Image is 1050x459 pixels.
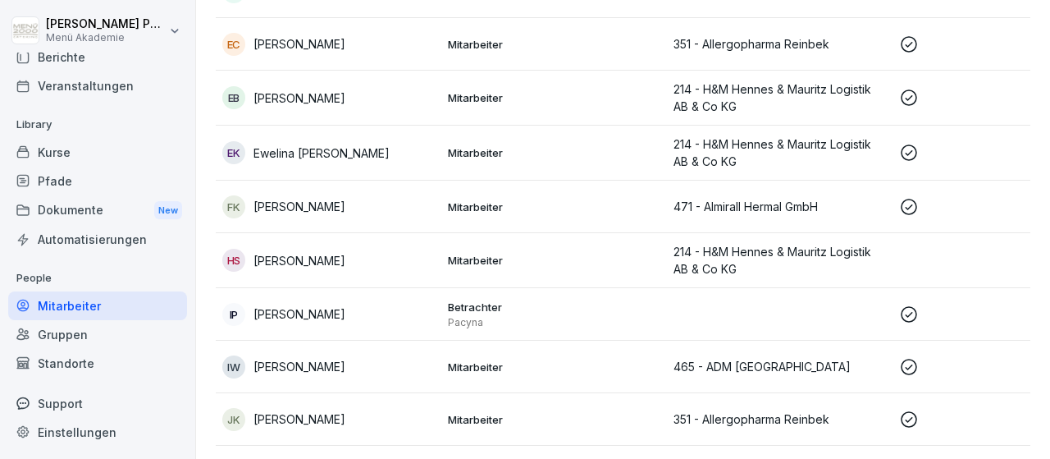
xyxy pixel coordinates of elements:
[448,145,660,160] p: Mitarbeiter
[253,35,345,53] p: [PERSON_NAME]
[46,32,166,44] p: Menü Akademie
[8,349,187,378] a: Standorte
[673,80,886,115] p: 214 - H&M Hennes & Mauritz Logistik AB & Co KG
[154,201,182,220] div: New
[8,138,187,167] a: Kurse
[8,225,187,254] a: Automatisierungen
[253,305,345,323] p: [PERSON_NAME]
[8,418,187,447] a: Einstellungen
[222,249,245,272] div: HS
[8,195,187,226] div: Dokumente
[673,198,886,215] p: 471 - Almirall Hermal GmbH
[448,316,660,329] p: Pacyna
[673,35,886,53] p: 351 - Allergopharma Reinbek
[673,243,886,278] p: 214 - H&M Hennes & Mauritz Logistik AB & Co KG
[253,252,345,269] p: [PERSON_NAME]
[253,358,345,375] p: [PERSON_NAME]
[8,167,187,195] a: Pfade
[448,37,660,52] p: Mitarbeiter
[222,356,245,379] div: IW
[673,411,886,428] p: 351 - Allergopharma Reinbek
[448,253,660,268] p: Mitarbeiter
[222,86,245,109] div: EB
[222,303,245,326] div: IP
[8,389,187,418] div: Support
[448,412,660,427] p: Mitarbeiter
[253,198,345,215] p: [PERSON_NAME]
[253,90,345,107] p: [PERSON_NAME]
[253,145,390,162] p: Ewelina [PERSON_NAME]
[222,408,245,431] div: JK
[448,360,660,374] p: Mitarbeiter
[673,358,886,375] p: 465 - ADM [GEOGRAPHIC_DATA]
[8,112,187,138] p: Library
[222,141,245,164] div: EK
[46,17,166,31] p: [PERSON_NAME] Pacyna
[673,135,886,170] p: 214 - H&M Hennes & Mauritz Logistik AB & Co KG
[253,411,345,428] p: [PERSON_NAME]
[8,43,187,71] a: Berichte
[8,291,187,320] a: Mitarbeiter
[8,320,187,349] a: Gruppen
[8,195,187,226] a: DokumenteNew
[8,265,187,291] p: People
[222,195,245,218] div: FK
[222,33,245,56] div: EC
[448,90,660,105] p: Mitarbeiter
[448,300,660,314] p: Betrachter
[448,200,660,214] p: Mitarbeiter
[8,71,187,100] a: Veranstaltungen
